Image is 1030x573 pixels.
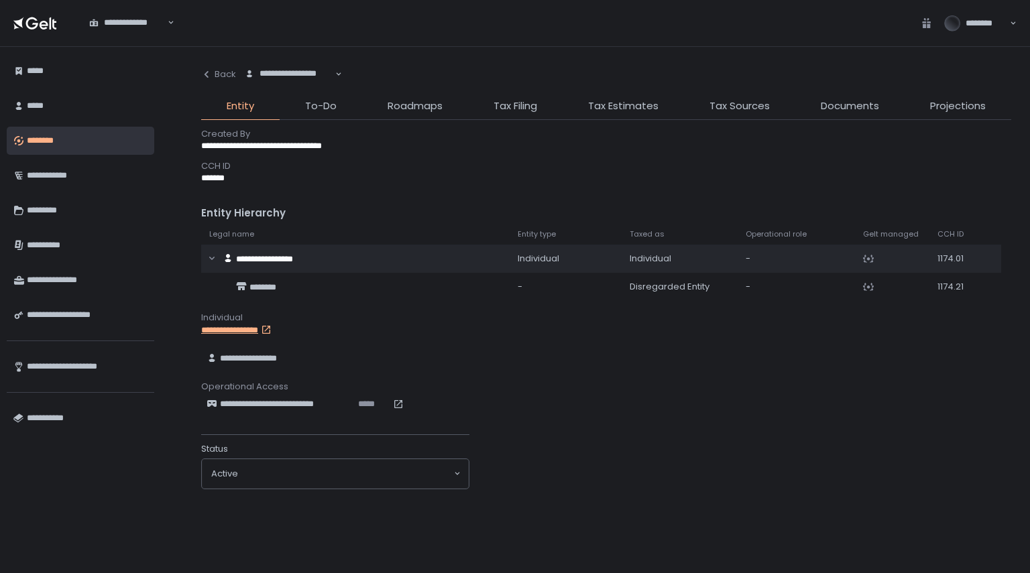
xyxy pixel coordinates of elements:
[630,281,730,293] div: Disregarded Entity
[201,128,1011,140] div: Created By
[209,229,254,239] span: Legal name
[201,60,236,88] button: Back
[305,99,337,114] span: To-Do
[388,99,443,114] span: Roadmaps
[201,68,236,80] div: Back
[238,467,453,481] input: Search for option
[746,229,807,239] span: Operational role
[746,253,847,265] div: -
[709,99,770,114] span: Tax Sources
[201,312,1011,324] div: Individual
[518,253,614,265] div: Individual
[518,281,614,293] div: -
[518,229,556,239] span: Entity type
[821,99,879,114] span: Documents
[211,468,238,480] span: active
[201,160,1011,172] div: CCH ID
[630,253,730,265] div: Individual
[202,459,469,489] div: Search for option
[494,99,537,114] span: Tax Filing
[201,206,1011,221] div: Entity Hierarchy
[245,80,334,93] input: Search for option
[89,29,166,42] input: Search for option
[937,253,977,265] div: 1174.01
[201,443,228,455] span: Status
[80,9,174,37] div: Search for option
[588,99,659,114] span: Tax Estimates
[930,99,986,114] span: Projections
[746,281,847,293] div: -
[236,60,342,88] div: Search for option
[630,229,665,239] span: Taxed as
[937,281,977,293] div: 1174.21
[937,229,964,239] span: CCH ID
[227,99,254,114] span: Entity
[863,229,919,239] span: Gelt managed
[201,381,1011,393] div: Operational Access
